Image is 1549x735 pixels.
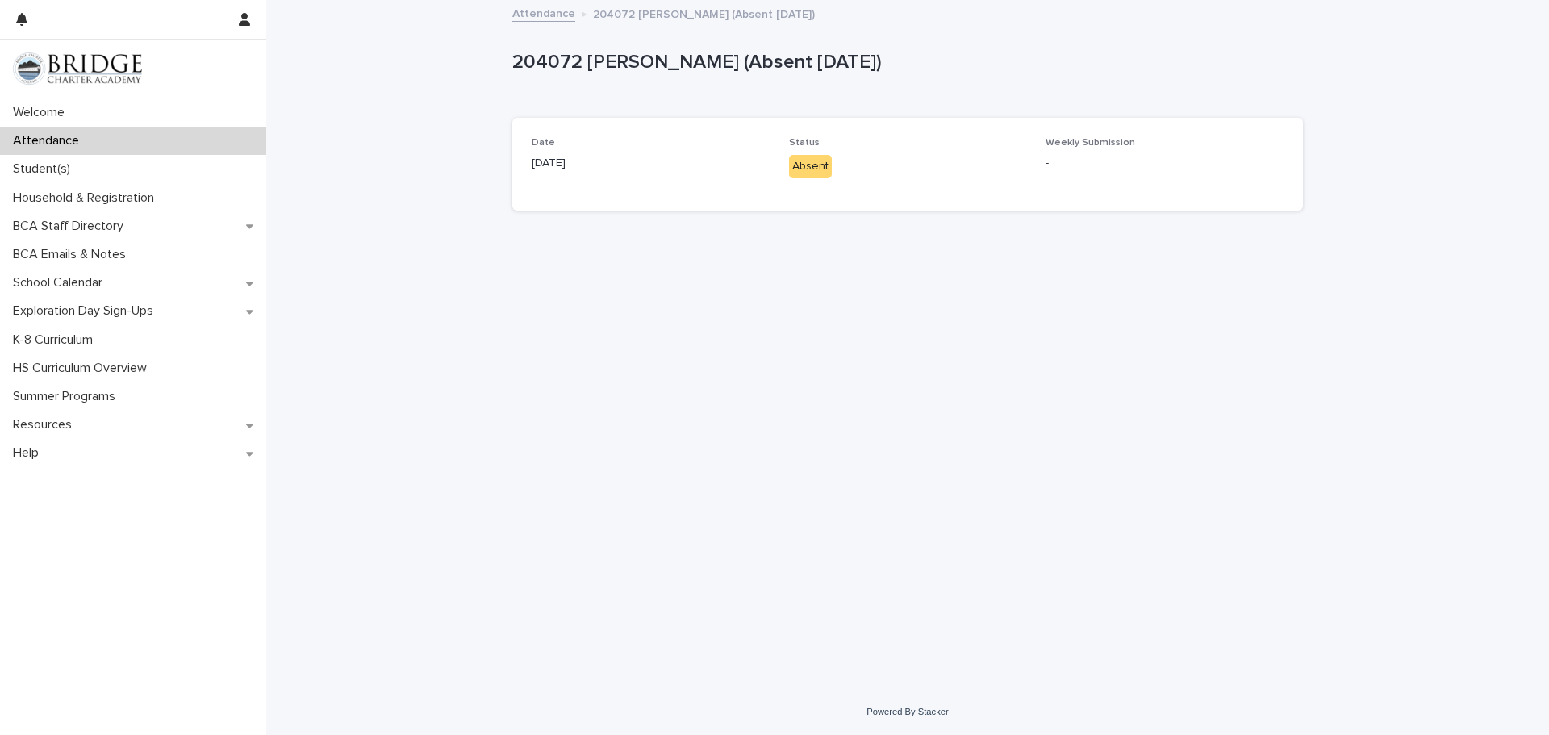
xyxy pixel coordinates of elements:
[1046,155,1284,172] p: -
[6,133,92,148] p: Attendance
[6,161,83,177] p: Student(s)
[6,190,167,206] p: Household & Registration
[512,51,1296,74] p: 204072 [PERSON_NAME] (Absent [DATE])
[6,332,106,348] p: K-8 Curriculum
[6,275,115,290] p: School Calendar
[512,3,575,22] a: Attendance
[6,247,139,262] p: BCA Emails & Notes
[532,138,555,148] span: Date
[6,417,85,432] p: Resources
[866,707,948,716] a: Powered By Stacker
[6,219,136,234] p: BCA Staff Directory
[593,4,815,22] p: 204072 [PERSON_NAME] (Absent [DATE])
[6,105,77,120] p: Welcome
[789,138,820,148] span: Status
[6,445,52,461] p: Help
[532,155,770,172] p: [DATE]
[6,361,160,376] p: HS Curriculum Overview
[1046,138,1135,148] span: Weekly Submission
[13,52,142,85] img: V1C1m3IdTEidaUdm9Hs0
[789,155,832,178] div: Absent
[6,389,128,404] p: Summer Programs
[6,303,166,319] p: Exploration Day Sign-Ups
